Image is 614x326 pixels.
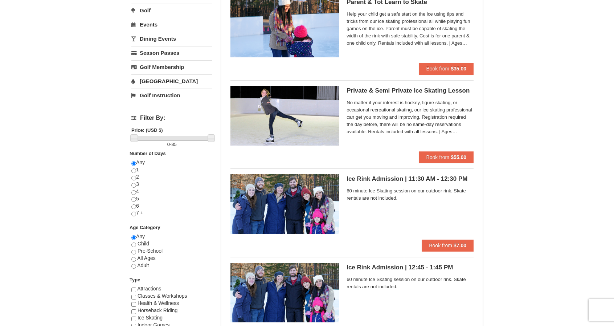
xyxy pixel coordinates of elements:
[131,18,212,31] a: Events
[131,32,212,45] a: Dining Events
[230,174,339,234] img: 6775744-141-6ff3de4f.jpg
[347,99,474,135] span: No matter if your interest is hockey, figure skating, or occasional recreational skating, our ice...
[138,248,163,254] span: Pre-School
[451,66,466,72] strong: $35.00
[137,255,156,261] span: All Ages
[138,315,163,321] span: Ice Skating
[138,241,149,246] span: Child
[131,46,212,60] a: Season Passes
[131,115,212,121] h4: Filter By:
[422,240,474,251] button: Book from $7.00
[347,187,474,202] span: 60 minute Ice Skating session on our outdoor rink. Skate rentals are not included.
[454,243,466,248] strong: $7.00
[131,4,212,17] a: Golf
[419,151,474,163] button: Book from $55.00
[171,142,176,147] span: 85
[137,286,161,292] span: Attractions
[347,175,474,183] h5: Ice Rink Admission | 11:30 AM - 12:30 PM
[230,86,339,146] img: 6775744-340-94fbe2d3.jpg
[131,89,212,102] a: Golf Instruction
[419,63,474,74] button: Book from $35.00
[131,233,212,276] div: Any
[131,159,212,224] div: Any 1 2 3 4 5 6 7 +
[230,263,339,322] img: 6775744-142-ce92f8cf.jpg
[131,141,212,148] label: -
[426,154,449,160] span: Book from
[138,293,187,299] span: Classes & Workshops
[426,66,449,72] span: Book from
[429,243,452,248] span: Book from
[131,60,212,74] a: Golf Membership
[137,262,149,268] span: Adult
[347,87,474,94] h5: Private & Semi Private Ice Skating Lesson
[138,300,179,306] span: Health & Wellness
[130,225,160,230] strong: Age Category
[138,307,178,313] span: Horseback Riding
[347,11,474,47] span: Help your child get a safe start on the ice using tips and tricks from our ice skating profession...
[167,142,170,147] span: 0
[131,74,212,88] a: [GEOGRAPHIC_DATA]
[451,154,466,160] strong: $55.00
[347,264,474,271] h5: Ice Rink Admission | 12:45 - 1:45 PM
[130,277,140,282] strong: Type
[131,127,163,133] strong: Price: (USD $)
[130,151,166,156] strong: Number of Days
[347,276,474,290] span: 60 minute Ice Skating session on our outdoor rink. Skate rentals are not included.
